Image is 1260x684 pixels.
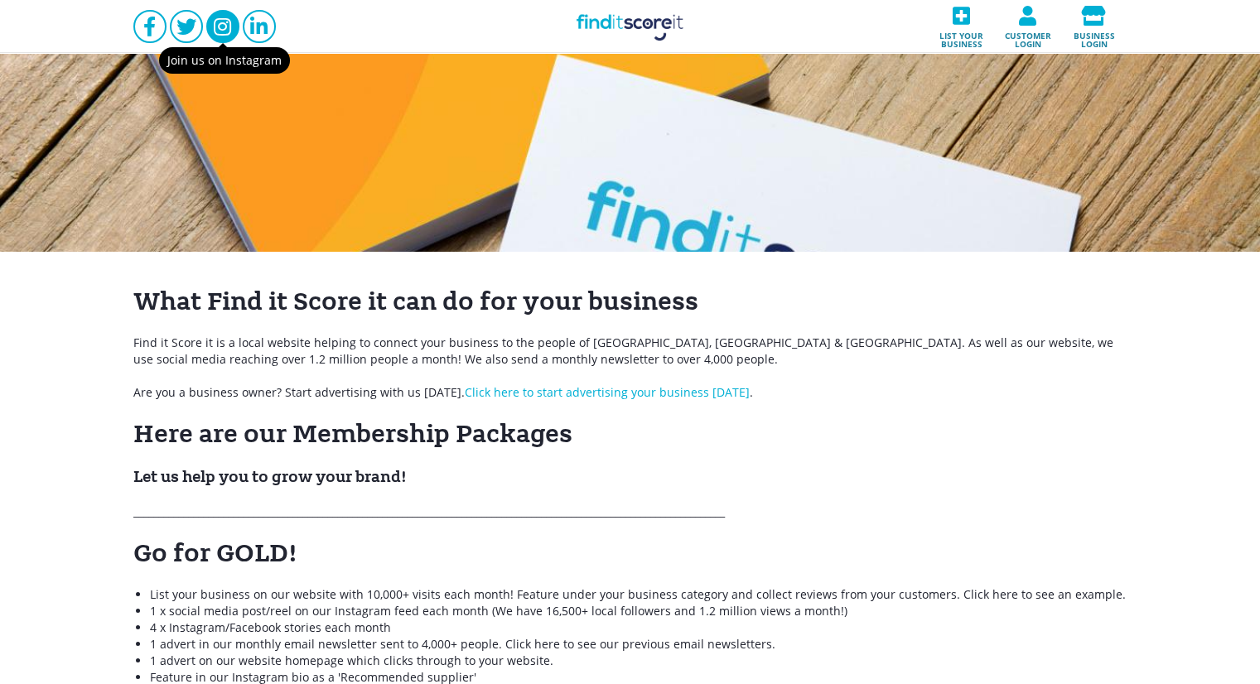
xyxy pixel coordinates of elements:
[963,586,1122,602] a: Click here to see an example
[1000,26,1056,48] span: Customer login
[1066,26,1122,48] span: Business login
[1061,1,1127,53] a: Business login
[133,335,1127,368] p: Find it Score it is a local website helping to connect your business to the people of [GEOGRAPHIC...
[505,636,772,652] a: Click here to see our previous email newsletters
[150,653,1127,669] li: 1 advert on our website homepage which clicks through to your website.
[133,285,1127,318] h1: What Find it Score it can do for your business
[150,586,1127,603] li: List your business on our website with 10,000+ visits each month! Feature under your business cat...
[133,467,1127,487] h2: Let us help you to grow your brand!
[934,26,990,48] span: List your business
[159,47,290,74] div: Join us on Instagram
[929,1,995,53] a: List your business
[133,537,1127,570] h1: Go for GOLD!
[133,384,1127,401] p: Are you a business owner? Start advertising with us [DATE]. .
[150,636,1127,653] li: 1 advert in our monthly email newsletter sent to 4,000+ people. .
[133,417,1127,450] h1: Here are our Membership Packages
[465,384,750,400] a: Click here to start advertising your business [DATE]
[133,503,1127,520] p: _________________________________________________________________________________________________...
[995,1,1061,53] a: Customer login
[150,619,1127,636] li: 4 x Instagram/Facebook stories each month
[150,603,1127,619] li: 1 x social media post/reel on our Instagram feed each month (We have 16,500+ local followers and ...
